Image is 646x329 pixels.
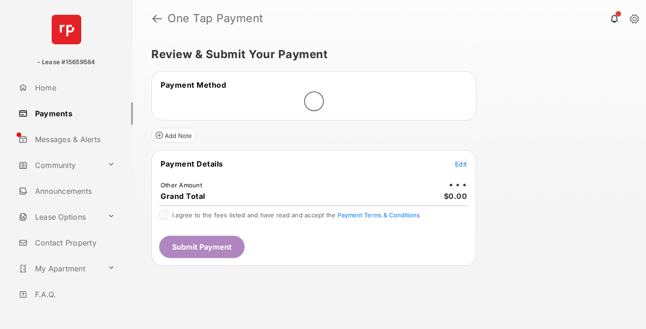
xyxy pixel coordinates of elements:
span: $0.00 [444,191,467,201]
span: Grand Total [161,191,205,201]
h5: Review & Submit Your Payment [151,49,620,60]
strong: One Tap Payment [167,13,263,24]
a: Announcements [15,180,133,202]
td: Other Amount [160,181,203,189]
a: My Apartment [15,257,104,280]
a: Contact Property [15,232,133,254]
span: Edit [455,160,467,168]
a: Community [15,154,104,176]
img: svg+xml;base64,PHN2ZyB4bWxucz0iaHR0cDovL3d3dy53My5vcmcvMjAwMC9zdmciIHdpZHRoPSI2NCIgaGVpZ2h0PSI2NC... [52,15,81,44]
a: Lease Options [15,206,104,228]
p: - Lease #15659584 [37,58,95,67]
a: F.A.Q. [15,283,133,305]
button: Edit [455,159,467,168]
a: Messages & Alerts [15,128,133,150]
span: Payment Method [161,80,226,90]
button: I agree to the fees listed and have read and accept the [338,211,420,219]
a: Payments [15,102,133,125]
button: Add Note [151,128,196,143]
a: Home [15,77,133,99]
span: Payment Details [161,159,223,168]
span: I agree to the fees listed and have read and accept the [172,211,420,219]
button: Submit Payment [159,236,245,258]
